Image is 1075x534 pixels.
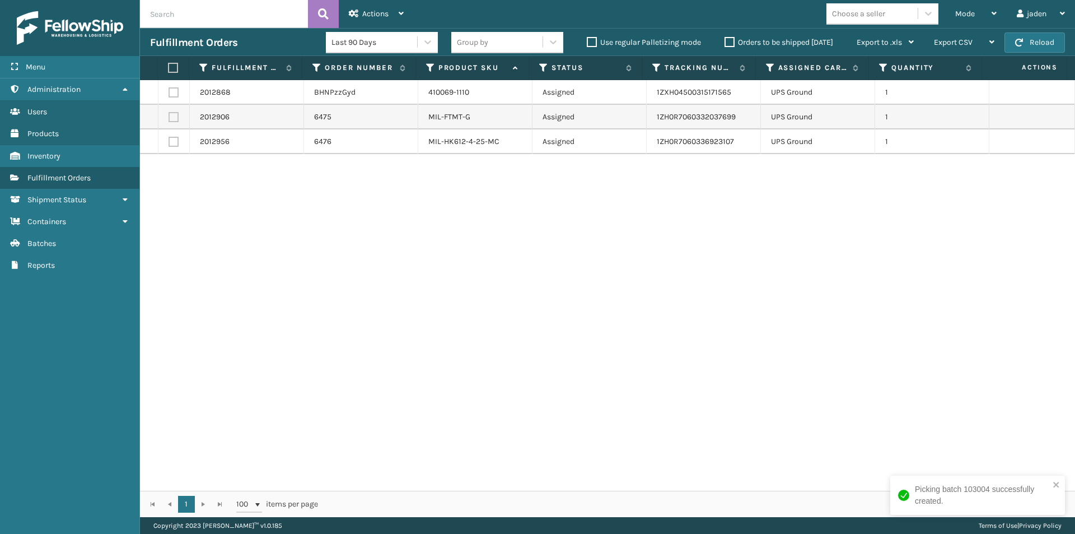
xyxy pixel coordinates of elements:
span: Shipment Status [27,195,86,205]
label: Use regular Palletizing mode [587,38,701,47]
img: logo [17,11,123,45]
a: 1 [178,496,195,513]
td: BHNPzzGyd [304,80,418,105]
a: 1ZH0R7060336923107 [657,137,734,146]
td: 1 [875,129,989,154]
label: Status [551,63,620,73]
a: 1ZH0R7060332037699 [657,112,736,122]
td: UPS Ground [761,105,875,129]
span: Containers [27,217,66,226]
a: 1ZXH04500315171565 [657,87,731,97]
span: Export CSV [934,38,973,47]
td: 6475 [304,105,418,129]
a: 2012868 [200,87,231,98]
p: Copyright 2023 [PERSON_NAME]™ v 1.0.185 [153,517,282,534]
span: Inventory [27,151,60,161]
td: UPS Ground [761,129,875,154]
span: Mode [955,9,975,18]
td: Assigned [532,105,647,129]
div: Picking batch 103004 successfully created. [915,484,1049,507]
a: 410069-1110 [428,87,469,97]
div: Group by [457,36,488,48]
span: Products [27,129,59,138]
div: Choose a seller [832,8,885,20]
span: Reports [27,261,55,270]
span: Actions [985,58,1064,77]
span: 100 [236,499,253,510]
span: Fulfillment Orders [27,173,91,183]
td: 1 [875,105,989,129]
td: Assigned [532,129,647,154]
span: Export to .xls [857,38,902,47]
a: 2012956 [200,136,230,147]
td: UPS Ground [761,80,875,105]
label: Product SKU [438,63,507,73]
span: items per page [236,496,318,513]
a: 2012906 [200,112,230,123]
label: Assigned Carrier Service [778,63,847,73]
div: 1 - 3 of 3 items [334,499,1063,510]
td: 6476 [304,129,418,154]
label: Orders to be shipped [DATE] [725,38,833,47]
span: Users [27,107,47,117]
label: Fulfillment Order Id [212,63,281,73]
button: close [1053,480,1060,491]
label: Order Number [325,63,394,73]
span: Administration [27,85,81,94]
span: Menu [26,62,45,72]
td: 1 [875,80,989,105]
span: Actions [362,9,389,18]
a: MIL-FTMT-G [428,112,470,122]
td: Assigned [532,80,647,105]
a: MIL-HK612-4-25-MC [428,137,499,146]
div: Last 90 Days [331,36,418,48]
button: Reload [1004,32,1065,53]
label: Quantity [891,63,960,73]
label: Tracking Number [665,63,733,73]
span: Batches [27,239,56,248]
h3: Fulfillment Orders [150,36,237,49]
